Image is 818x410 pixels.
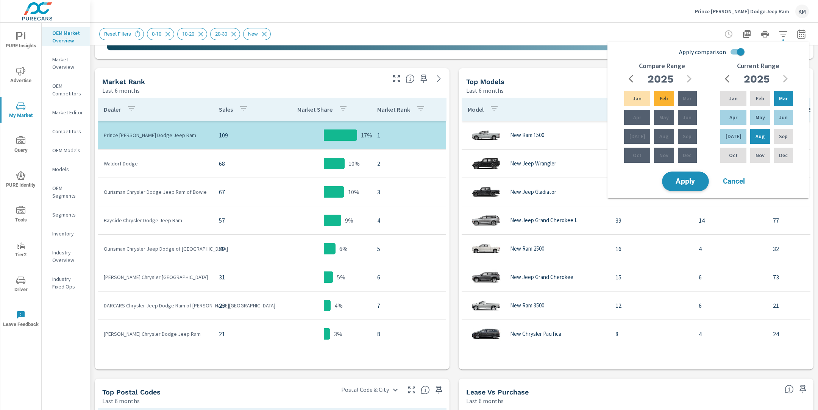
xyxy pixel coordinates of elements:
[744,72,770,86] h2: 2025
[334,329,342,338] p: 3%
[104,273,207,281] p: [PERSON_NAME] Chrysler [GEOGRAPHIC_DATA]
[699,244,761,253] p: 4
[659,133,668,140] p: Aug
[52,56,84,71] p: Market Overview
[42,80,90,99] div: OEM Competitors
[466,86,504,95] p: Last 6 months
[100,31,136,37] span: Reset Filters
[219,187,270,196] p: 67
[219,273,270,282] p: 31
[52,29,84,44] p: OEM Market Overview
[756,133,765,140] p: Aug
[104,131,207,139] p: Prince [PERSON_NAME] Dodge Jeep Ram
[797,383,809,395] span: Save this to your personalized report
[739,27,754,42] button: "Export Report to PDF"
[699,329,761,338] p: 4
[42,164,90,175] div: Models
[418,73,430,85] span: Save this to your personalized report
[99,28,144,40] div: Reset Filters
[52,128,84,135] p: Competitors
[348,159,360,168] p: 10%
[648,72,673,86] h2: 2025
[510,274,573,281] p: New Jeep Grand Cherokee
[662,171,709,191] button: Apply
[104,245,207,253] p: Ourisman Chrysler Jeep Dodge of [GEOGRAPHIC_DATA]
[42,54,90,73] div: Market Overview
[510,245,544,252] p: New Ram 2500
[52,275,84,290] p: Industry Fixed Ops
[377,159,440,168] p: 2
[406,384,418,396] button: Make Fullscreen
[510,160,556,167] p: New Jeep Wrangler
[42,27,90,46] div: OEM Market Overview
[779,114,788,121] p: Jun
[695,8,789,15] p: Prince [PERSON_NAME] Dodge Jeep Ram
[468,106,484,113] p: Model
[42,145,90,156] div: OEM Models
[3,310,39,329] span: Leave Feedback
[3,241,39,259] span: Tier2
[683,151,692,159] p: Dec
[147,31,166,37] span: 0-10
[785,385,794,394] span: Understand how shoppers are deciding to purchase vehicles. Sales data is based off market registr...
[219,216,270,225] p: 57
[471,124,501,147] img: glamour
[52,249,84,264] p: Industry Overview
[219,159,270,168] p: 68
[177,28,207,40] div: 10-20
[339,244,348,253] p: 6%
[104,217,207,224] p: Bayside Chrysler Dodge Jeep Ram
[633,114,641,121] p: Apr
[337,273,345,282] p: 5%
[510,132,544,139] p: New Ram 1500
[471,266,501,288] img: glamour
[776,27,791,42] button: Apply Filters
[0,23,41,336] div: nav menu
[406,74,415,83] span: Market Rank shows you how you rank, in terms of sales, to other dealerships in your market. “Mark...
[699,216,761,225] p: 14
[377,301,440,310] p: 7
[52,109,84,116] p: Market Editor
[52,211,84,218] p: Segments
[3,171,39,190] span: PURE Identity
[42,247,90,266] div: Industry Overview
[471,237,501,260] img: glamour
[659,114,669,121] p: May
[466,396,504,405] p: Last 6 months
[794,27,809,42] button: Select Date Range
[779,151,788,159] p: Dec
[729,95,738,102] p: Jan
[3,276,39,294] span: Driver
[719,178,749,185] span: Cancel
[104,302,207,309] p: DARCARS Chrysler Jeep Dodge Ram of [PERSON_NAME][GEOGRAPHIC_DATA]
[756,151,765,159] p: Nov
[219,244,270,253] p: 39
[244,31,262,37] span: New
[729,114,737,121] p: Apr
[52,82,84,97] p: OEM Competitors
[795,5,809,18] div: KM
[510,330,561,337] p: New Chrysler Pacifica
[779,95,788,102] p: Mar
[659,151,668,159] p: Nov
[348,187,359,196] p: 10%
[639,62,685,70] h6: Compare Range
[219,329,270,338] p: 21
[421,385,430,394] span: Top Postal Codes shows you how you rank, in terms of sales, to other dealerships in your market. ...
[42,107,90,118] div: Market Editor
[377,106,410,113] p: Market Rank
[633,95,642,102] p: Jan
[510,302,544,309] p: New Ram 3500
[615,301,687,310] p: 12
[683,133,692,140] p: Sep
[471,152,501,175] img: glamour
[345,216,353,225] p: 9%
[377,131,440,140] p: 1
[471,351,501,374] img: glamour
[683,114,692,121] p: Jun
[104,160,207,167] p: Waldorf Dodge
[615,216,687,225] p: 39
[42,182,90,201] div: OEM Segments
[3,206,39,224] span: Tools
[3,67,39,85] span: Advertise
